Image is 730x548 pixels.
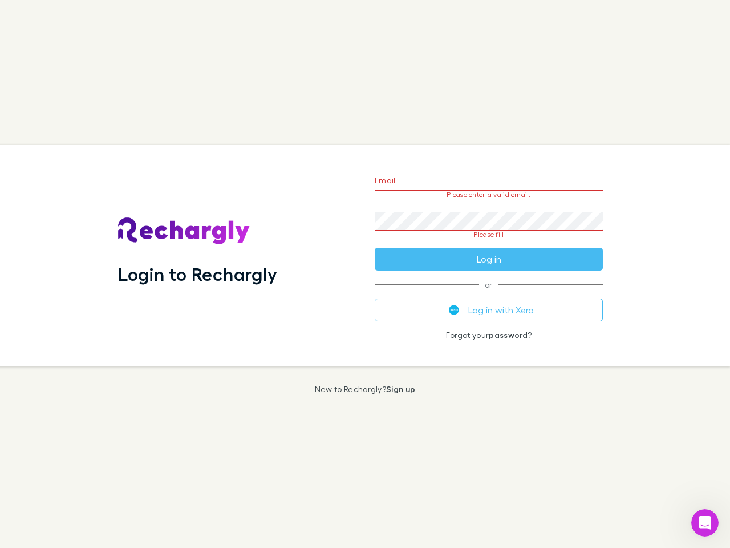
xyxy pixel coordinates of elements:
[118,217,250,245] img: Rechargly's Logo
[375,284,603,285] span: or
[375,231,603,239] p: Please fill
[489,330,528,340] a: password
[375,191,603,199] p: Please enter a valid email.
[375,331,603,340] p: Forgot your ?
[386,384,415,394] a: Sign up
[691,509,719,537] iframe: Intercom live chat
[118,263,277,285] h1: Login to Rechargly
[449,305,459,315] img: Xero's logo
[375,299,603,321] button: Log in with Xero
[375,248,603,271] button: Log in
[315,385,416,394] p: New to Rechargly?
